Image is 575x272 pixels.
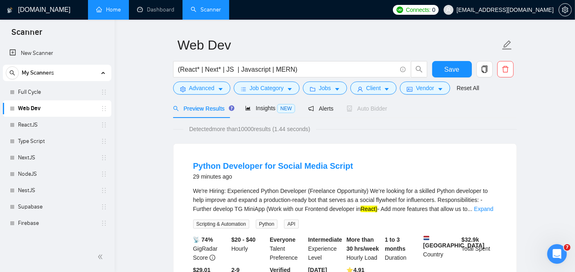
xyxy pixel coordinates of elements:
b: $20 - $40 [231,236,255,243]
span: idcard [407,86,413,92]
span: search [173,106,179,111]
a: Firebase [18,215,96,231]
div: We're Hiring: Experienced Python Developer (Freelance Opportunity) We’re looking for a skilled Py... [193,186,497,213]
div: GigRadar Score [192,235,230,262]
div: Hourly [230,235,268,262]
span: ... [468,206,473,212]
a: Full Cycle [18,84,96,100]
span: Alerts [308,105,334,112]
div: 29 minutes ago [193,172,353,181]
a: dashboardDashboard [137,6,174,13]
span: notification [308,106,314,111]
span: NEW [277,104,295,113]
li: New Scanner [3,45,111,61]
span: area-chart [245,105,251,111]
span: holder [101,105,107,112]
span: Save [444,64,459,75]
a: Python Developer for Social Media Script [193,161,353,170]
span: caret-down [437,86,443,92]
div: Experience Level [307,235,345,262]
button: copy [476,61,493,77]
span: search [411,66,427,73]
span: caret-down [384,86,390,92]
span: caret-down [218,86,223,92]
button: settingAdvancedcaret-down [173,82,230,95]
a: Web Dev [18,100,96,117]
button: delete [497,61,514,77]
span: 0 [432,5,435,14]
span: edit [502,40,512,50]
span: setting [180,86,186,92]
span: setting [559,7,571,13]
a: searchScanner [191,6,221,13]
span: holder [101,187,107,194]
a: setting [559,7,572,13]
span: Scripting & Automation [193,220,249,229]
span: Vendor [416,84,434,93]
span: caret-down [334,86,340,92]
span: delete [498,66,513,73]
span: bars [241,86,246,92]
span: Scanner [5,26,49,43]
span: holder [101,122,107,128]
div: Duration [383,235,422,262]
div: Tooltip anchor [228,104,235,112]
li: My Scanners [3,65,111,231]
span: My Scanners [22,65,54,81]
a: Type Script [18,133,96,150]
span: Auto Bidder [347,105,387,112]
button: barsJob Categorycaret-down [234,82,300,95]
span: holder [101,89,107,95]
b: [GEOGRAPHIC_DATA] [423,235,485,249]
span: folder [310,86,316,92]
span: robot [347,106,352,111]
span: holder [101,171,107,177]
span: Connects: [406,5,431,14]
b: 📡 74% [193,236,213,243]
input: Scanner name... [178,35,500,55]
span: info-circle [400,67,406,72]
a: Supabase [18,199,96,215]
span: Detected more than 10000 results (1.44 seconds) [183,125,316,134]
span: holder [101,204,107,210]
span: Python [256,220,277,229]
button: idcardVendorcaret-down [400,82,450,95]
a: Expand [474,206,493,212]
button: search [6,66,19,79]
button: folderJobscaret-down [303,82,347,95]
span: Jobs [319,84,331,93]
div: Hourly Load [345,235,383,262]
b: More than 30 hrs/week [347,236,379,252]
mark: React) [361,206,377,212]
b: Intermediate [308,236,342,243]
span: caret-down [287,86,293,92]
span: info-circle [210,255,215,261]
div: Talent Preference [268,235,307,262]
span: holder [101,138,107,145]
iframe: Intercom live chat [547,244,567,264]
b: $ 32.9k [462,236,479,243]
button: Save [432,61,472,77]
button: search [411,61,427,77]
span: Advanced [189,84,214,93]
span: holder [101,154,107,161]
span: Client [366,84,381,93]
span: holder [101,220,107,227]
button: userClientcaret-down [350,82,397,95]
span: user [446,7,451,13]
a: ReactJS [18,117,96,133]
span: Insights [245,105,295,111]
span: 7 [564,244,570,251]
div: Total Spent [460,235,498,262]
a: homeHome [96,6,121,13]
span: Job Category [250,84,284,93]
span: user [357,86,363,92]
span: copy [477,66,492,73]
img: 🇳🇱 [424,235,429,241]
span: Preview Results [173,105,232,112]
div: Country [422,235,460,262]
a: Reset All [457,84,479,93]
a: NestJS [18,182,96,199]
img: logo [7,4,13,17]
a: NodeJS [18,166,96,182]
